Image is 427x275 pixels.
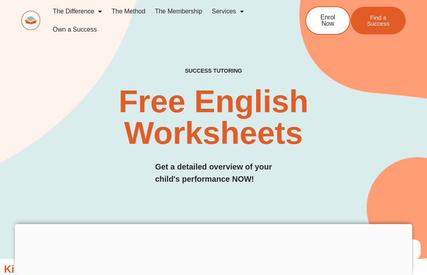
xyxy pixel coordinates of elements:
[305,6,350,35] a: Enrol Now
[48,2,107,21] a: The Difference
[363,15,394,26] span: Find a Success
[351,7,406,34] a: Find a Success
[157,68,270,74] h4: SUCCESS TUTORING​
[107,2,150,21] a: The Method
[155,161,272,185] h3: Get a detailed overview of your child's performance NOW!
[15,224,412,273] iframe: Advertisement
[207,2,249,21] a: Services
[48,21,102,39] a: Own a Success
[87,86,340,149] h2: Free English Worksheets​
[150,2,207,21] a: The Membership
[48,2,283,39] nav: Menu
[318,14,338,27] span: Enrol Now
